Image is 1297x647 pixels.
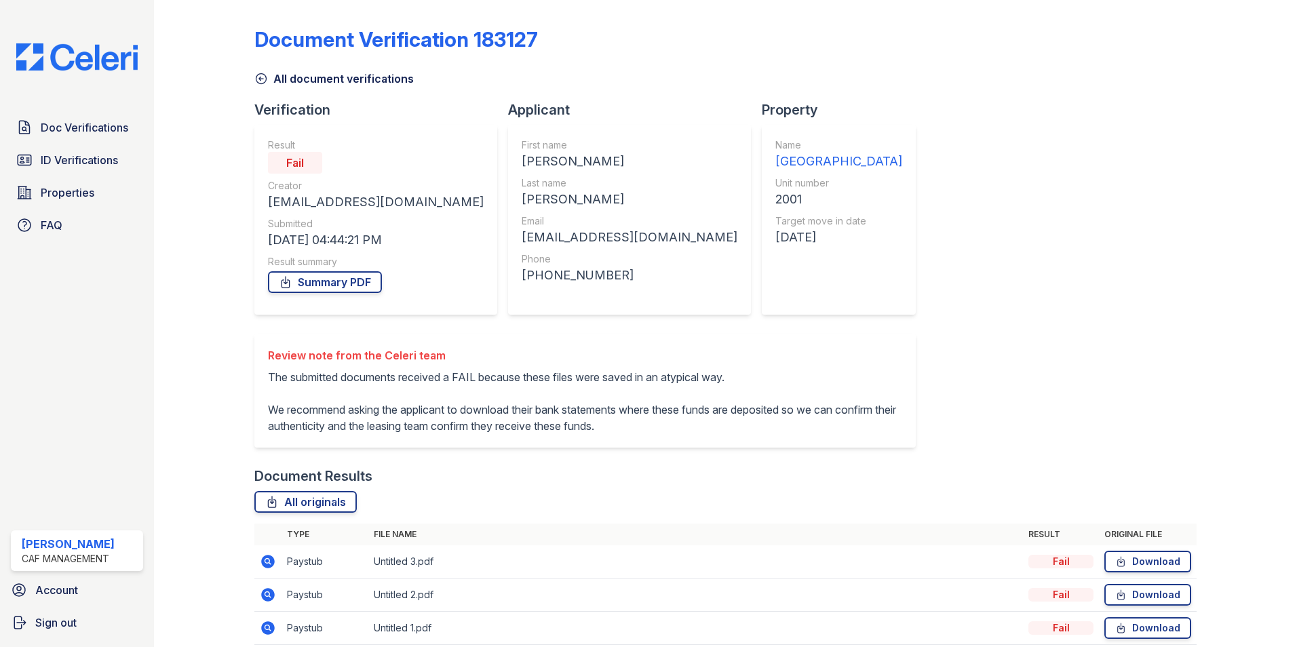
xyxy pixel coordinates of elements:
[268,152,322,174] div: Fail
[775,152,902,171] div: [GEOGRAPHIC_DATA]
[11,212,143,239] a: FAQ
[775,176,902,190] div: Unit number
[762,100,927,119] div: Property
[254,71,414,87] a: All document verifications
[1023,524,1099,545] th: Result
[775,138,902,152] div: Name
[522,228,737,247] div: [EMAIL_ADDRESS][DOMAIN_NAME]
[268,255,484,269] div: Result summary
[11,179,143,206] a: Properties
[775,138,902,171] a: Name [GEOGRAPHIC_DATA]
[1028,588,1093,602] div: Fail
[254,467,372,486] div: Document Results
[268,138,484,152] div: Result
[282,579,368,612] td: Paystub
[368,612,1023,645] td: Untitled 1.pdf
[268,271,382,293] a: Summary PDF
[41,184,94,201] span: Properties
[41,152,118,168] span: ID Verifications
[522,176,737,190] div: Last name
[268,193,484,212] div: [EMAIL_ADDRESS][DOMAIN_NAME]
[1099,524,1197,545] th: Original file
[22,552,115,566] div: CAF Management
[254,491,357,513] a: All originals
[508,100,762,119] div: Applicant
[522,138,737,152] div: First name
[35,614,77,631] span: Sign out
[22,536,115,552] div: [PERSON_NAME]
[268,347,902,364] div: Review note from the Celeri team
[268,231,484,250] div: [DATE] 04:44:21 PM
[522,152,737,171] div: [PERSON_NAME]
[368,524,1023,545] th: File name
[254,100,508,119] div: Verification
[1028,555,1093,568] div: Fail
[282,612,368,645] td: Paystub
[268,217,484,231] div: Submitted
[282,524,368,545] th: Type
[1104,584,1191,606] a: Download
[5,43,149,71] img: CE_Logo_Blue-a8612792a0a2168367f1c8372b55b34899dd931a85d93a1a3d3e32e68fde9ad4.png
[1104,551,1191,572] a: Download
[775,228,902,247] div: [DATE]
[5,576,149,604] a: Account
[268,179,484,193] div: Creator
[775,190,902,209] div: 2001
[368,545,1023,579] td: Untitled 3.pdf
[522,252,737,266] div: Phone
[11,114,143,141] a: Doc Verifications
[368,579,1023,612] td: Untitled 2.pdf
[1104,617,1191,639] a: Download
[268,369,902,434] p: The submitted documents received a FAIL because these files were saved in an atypical way. We rec...
[35,582,78,598] span: Account
[41,217,62,233] span: FAQ
[5,609,149,636] a: Sign out
[1028,621,1093,635] div: Fail
[522,266,737,285] div: [PHONE_NUMBER]
[522,190,737,209] div: [PERSON_NAME]
[775,214,902,228] div: Target move in date
[11,146,143,174] a: ID Verifications
[282,545,368,579] td: Paystub
[254,27,538,52] div: Document Verification 183127
[522,214,737,228] div: Email
[41,119,128,136] span: Doc Verifications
